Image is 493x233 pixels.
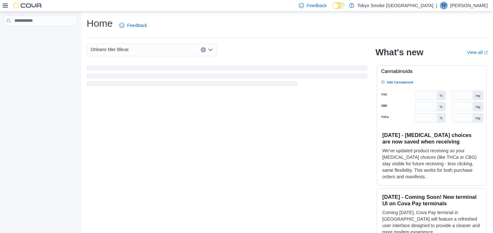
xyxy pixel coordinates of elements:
span: Orleans Mer Bleue [91,46,129,53]
span: Feedback [307,2,326,9]
button: Clear input [201,47,206,52]
p: | [436,2,437,9]
svg: External link [484,51,488,55]
h2: What's new [375,47,423,58]
h1: Home [87,17,113,30]
p: [PERSON_NAME] [450,2,488,9]
p: Tokyo Smoke [GEOGRAPHIC_DATA] [357,2,434,9]
p: We've updated product receiving so your [MEDICAL_DATA] choices (like THCa or CBG) stay visible fo... [382,147,481,180]
span: Feedback [127,22,147,29]
h3: [DATE] - [MEDICAL_DATA] choices are now saved when receiving [382,132,481,145]
nav: Complex example [4,27,77,43]
div: Tyler Perry [440,2,448,9]
a: View allExternal link [467,50,488,55]
span: Loading [87,67,368,88]
a: Feedback [117,19,150,32]
input: Dark Mode [332,2,346,9]
img: Cova [13,2,42,9]
button: Open list of options [208,47,213,52]
h3: [DATE] - Coming Soon! New terminal UI on Cova Pay terminals [382,194,481,207]
span: TP [441,2,446,9]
